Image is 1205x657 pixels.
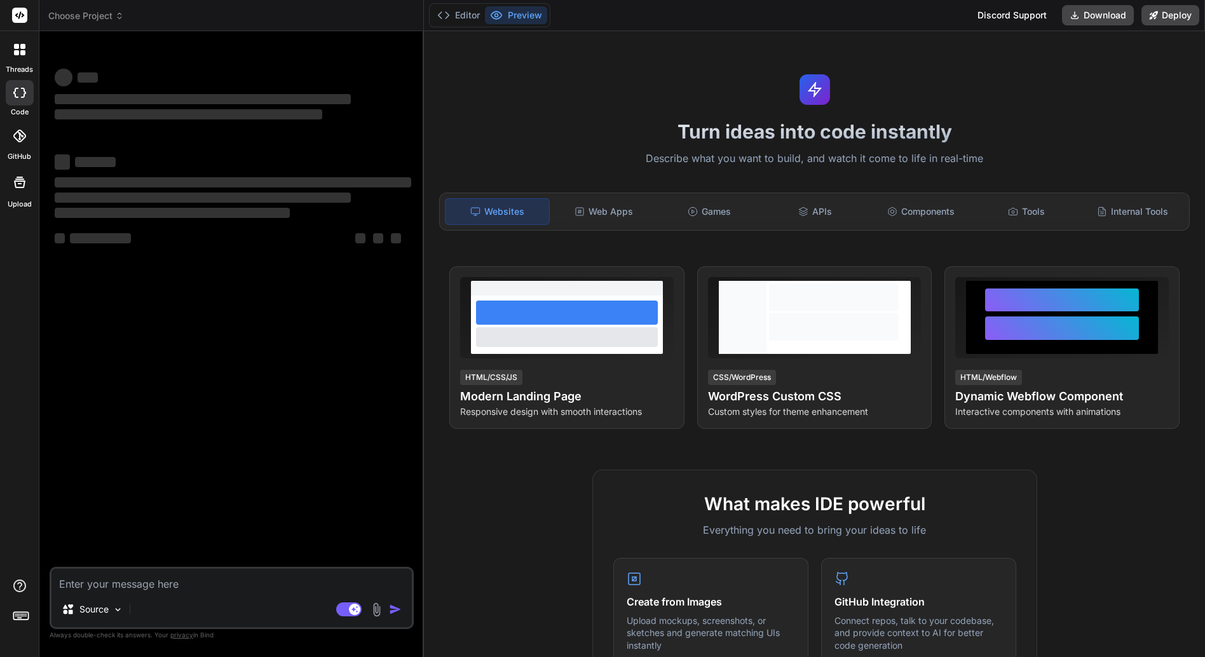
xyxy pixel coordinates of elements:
h1: Turn ideas into code instantly [432,120,1197,143]
h4: WordPress Custom CSS [708,388,922,405]
h4: Create from Images [627,594,795,609]
div: Games [658,198,761,225]
h4: Modern Landing Page [460,388,674,405]
span: ‌ [70,233,131,243]
div: HTML/Webflow [955,370,1022,385]
button: Preview [485,6,547,24]
span: ‌ [78,72,98,83]
button: Deploy [1141,5,1199,25]
span: ‌ [55,94,351,104]
h4: GitHub Integration [834,594,1003,609]
div: HTML/CSS/JS [460,370,522,385]
div: Components [869,198,972,225]
p: Custom styles for theme enhancement [708,405,922,418]
span: ‌ [55,233,65,243]
img: Pick Models [112,604,123,615]
p: Interactive components with animations [955,405,1169,418]
img: icon [389,603,402,616]
button: Download [1062,5,1134,25]
div: Web Apps [552,198,655,225]
span: ‌ [355,233,365,243]
span: ‌ [55,154,70,170]
div: APIs [763,198,866,225]
p: Upload mockups, screenshots, or sketches and generate matching UIs instantly [627,614,795,652]
span: ‌ [55,193,351,203]
div: Tools [975,198,1078,225]
span: ‌ [391,233,401,243]
p: Responsive design with smooth interactions [460,405,674,418]
img: attachment [369,602,384,617]
p: Describe what you want to build, and watch it come to life in real-time [432,151,1197,167]
span: Choose Project [48,10,124,22]
p: Everything you need to bring your ideas to life [613,522,1016,538]
h2: What makes IDE powerful [613,491,1016,517]
span: ‌ [75,157,116,167]
h4: Dynamic Webflow Component [955,388,1169,405]
p: Connect repos, talk to your codebase, and provide context to AI for better code generation [834,614,1003,652]
div: Discord Support [970,5,1054,25]
label: threads [6,64,33,75]
span: ‌ [373,233,383,243]
button: Editor [432,6,485,24]
span: ‌ [55,177,411,187]
label: GitHub [8,151,31,162]
span: ‌ [55,69,72,86]
div: Internal Tools [1081,198,1184,225]
span: ‌ [55,109,322,119]
div: Websites [445,198,549,225]
div: CSS/WordPress [708,370,776,385]
p: Always double-check its answers. Your in Bind [50,629,414,641]
label: code [11,107,29,118]
p: Source [79,603,109,616]
label: Upload [8,199,32,210]
span: ‌ [55,208,290,218]
span: privacy [170,631,193,639]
